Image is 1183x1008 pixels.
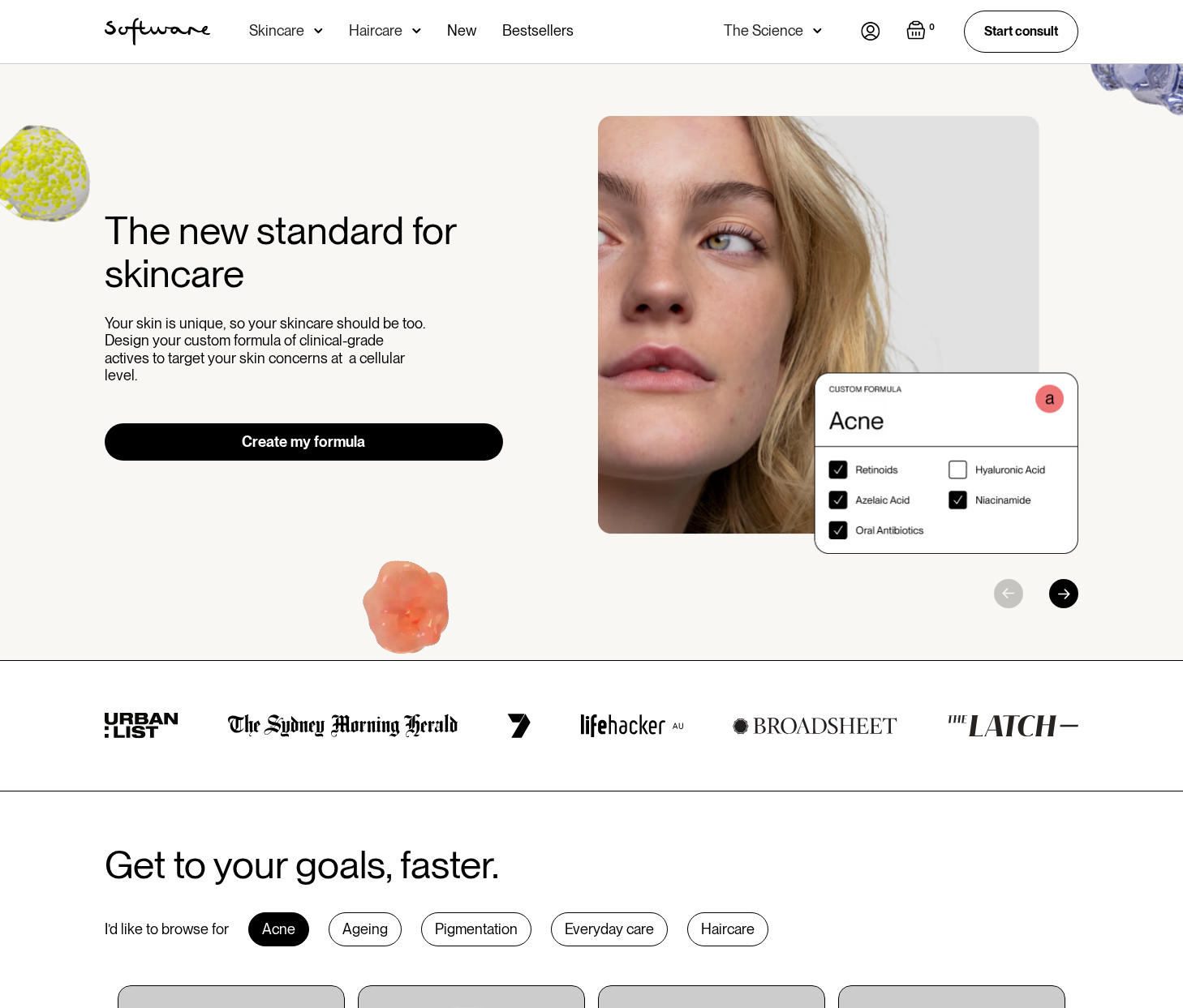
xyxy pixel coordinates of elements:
h2: The new standard for skincare [105,209,503,295]
img: Software Logo [105,18,210,45]
div: Acne [248,912,309,946]
div: I’d like to browse for [105,920,229,938]
h2: Get to your goals, faster. [105,843,499,886]
a: Open cart [906,20,938,43]
div: 0 [926,20,938,35]
div: Pigmentation [421,912,531,946]
img: broadsheet logo [733,717,897,735]
div: Haircare [687,912,768,946]
img: arrow down [412,23,421,39]
img: lifehacker logo [580,714,682,738]
img: the latch logo [947,714,1078,737]
img: arrow down [314,23,323,39]
a: home [105,18,210,45]
img: Hydroquinone (skin lightening agent) [308,516,510,714]
div: Haircare [349,23,402,39]
div: Ageing [329,912,402,946]
div: Next slide [1049,579,1078,608]
img: arrow down [813,23,822,39]
div: Skincare [249,23,304,39]
img: urban list logo [105,713,179,739]
img: the Sydney morning herald logo [228,714,458,738]
div: The Science [724,23,803,39]
div: Everyday care [551,912,668,946]
p: Your skin is unique, so your skincare should be too. Design your custom formula of clinical-grade... [105,315,429,384]
a: Start consult [964,11,1078,52]
a: Create my formula [105,423,503,461]
div: 1 / 3 [598,116,1078,554]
